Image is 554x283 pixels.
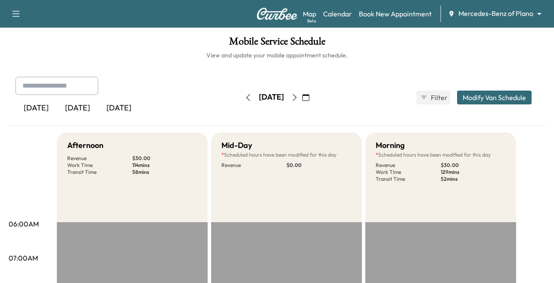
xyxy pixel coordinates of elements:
p: $ 30.00 [132,155,197,162]
p: Transit Time [67,169,132,176]
a: MapBeta [303,9,316,19]
h5: Mid-Day [221,139,252,151]
div: [DATE] [16,98,57,118]
p: Scheduled hours have been modified for this day [376,151,506,158]
button: Filter [417,91,450,104]
h5: Afternoon [67,139,103,151]
p: 129 mins [441,169,506,176]
h1: Mobile Service Schedule [9,36,545,51]
div: Beta [307,18,316,24]
a: Book New Appointment [359,9,432,19]
p: 07:00AM [9,253,38,263]
p: 58 mins [132,169,197,176]
p: Revenue [376,162,441,169]
p: 52 mins [441,176,506,182]
img: Curbee Logo [256,8,298,20]
p: Revenue [67,155,132,162]
p: $ 0.00 [286,162,352,169]
p: Work Time [67,162,132,169]
button: Modify Van Schedule [457,91,532,104]
p: Revenue [221,162,286,169]
span: Filter [431,92,446,103]
div: [DATE] [259,92,284,103]
p: Work Time [376,169,441,176]
p: Scheduled hours have been modified for this day [221,151,352,158]
p: 114 mins [132,162,197,169]
p: 06:00AM [9,219,39,229]
p: $ 30.00 [441,162,506,169]
div: [DATE] [98,98,140,118]
h5: Morning [376,139,405,151]
p: Transit Time [376,176,441,182]
span: Mercedes-Benz of Plano [458,9,533,19]
a: Calendar [323,9,352,19]
div: [DATE] [57,98,98,118]
h6: View and update your mobile appointment schedule. [9,51,545,60]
